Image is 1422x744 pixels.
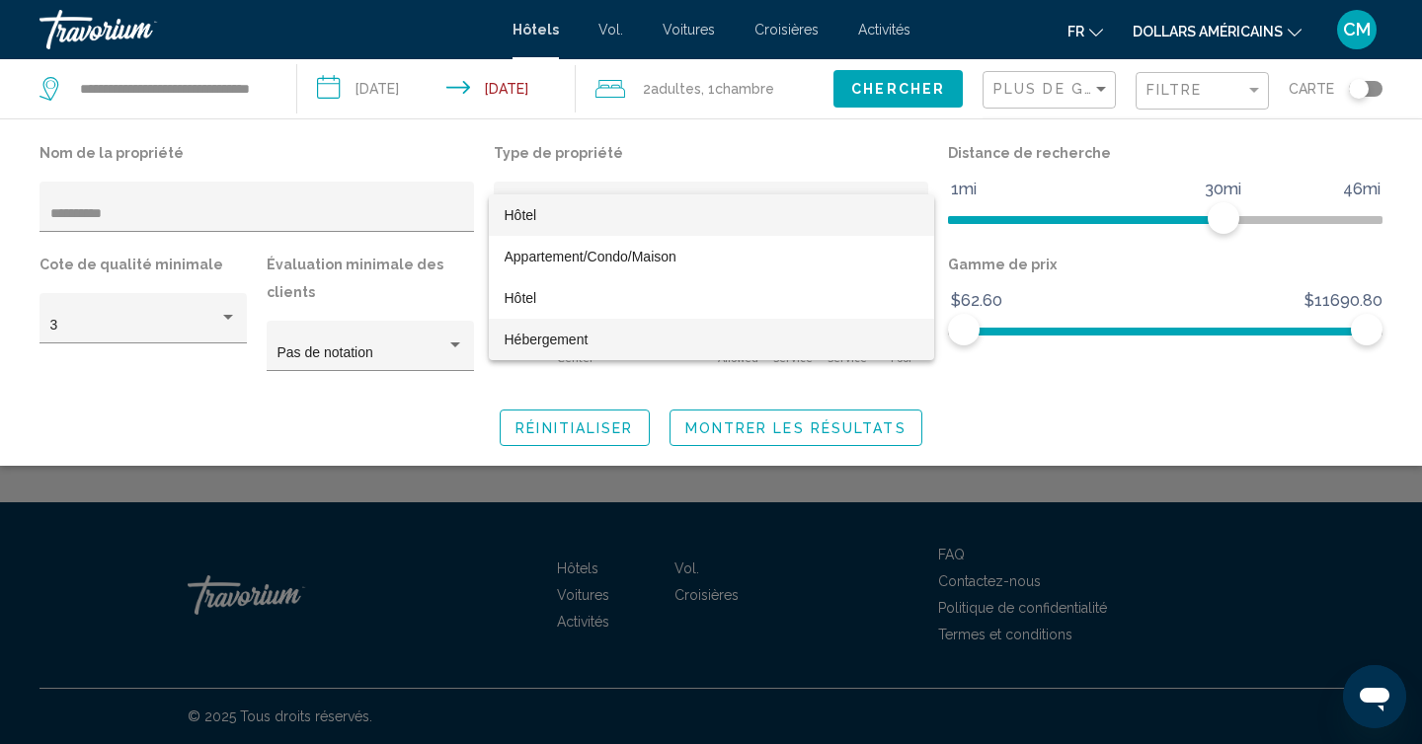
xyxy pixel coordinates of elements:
[1343,665,1406,728] iframe: Bouton de lancement de la fenêtre de messagerie
[505,290,537,306] font: Hôtel
[489,194,934,360] div: Type de propriété
[505,249,676,264] font: Appartement/Condo/Maison
[505,332,589,347] font: Hébergement
[505,207,537,223] font: Hôtel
